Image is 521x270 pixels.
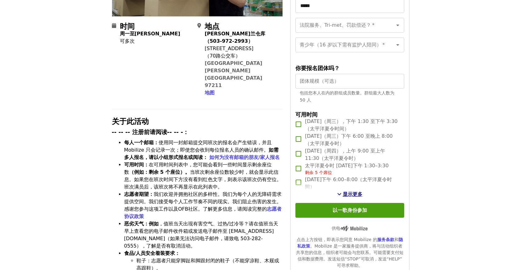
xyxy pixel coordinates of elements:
[205,31,265,44] font: [PERSON_NAME]兰仓库（503-972-2993）
[296,244,404,268] font: 。Mobilize 是一家服务提供商，将与活动组织者共享您的信息，组织者可能会与您联系。可能需要支付短信和数据费用。发送短信“STOP”可取消，发送“HELP”可寻求帮助。
[124,191,282,212] font: 我们欢迎并拥抱社区的多样性。我们为每个人的无障碍需求提供空间。我们接受每个人工作节奏不同的现实。我们阻止伤害的发生。感谢您参与这项工作以及OFB社区。了解更多信息，请阅读完整的
[295,203,404,218] button: 以一歌身份参加
[343,191,362,197] font: 显示更多
[295,64,340,72] font: 你要报名团体吗？
[333,207,367,213] font: 以一歌身份参加
[332,226,340,231] font: 供电
[305,133,393,146] font: [DATE]（周三）下午 6:00 至晚上 8:00（太平洋夏令时）
[129,169,190,175] font: （例如：剩余 5 个座位​​）。
[305,170,332,175] font: 剩余 5 个席位
[124,140,272,153] font: 使用同一封邮箱提交同班次的报名会产生错误，并且 Mobilize 只会记录一次；即使您会收到每位报名人员的确认邮件。
[394,237,399,242] font: 和
[205,20,219,31] font: 地点
[300,90,394,102] font: 包括您本人在内的群组成员数量。群组最大人数为 50 人
[205,60,262,88] a: [GEOGRAPHIC_DATA][PERSON_NAME][GEOGRAPHIC_DATA] 97211
[112,129,189,135] font: -- -- -- 注册前请阅读-- -- -：
[205,89,215,97] button: 地图
[297,237,377,242] font: 点击上方按钮，即表示您同意 Mobilize 的
[120,20,135,31] font: 时间
[340,226,368,231] img: 由 Mobilize 提供支持
[120,38,135,44] font: 可多次
[205,46,254,51] font: [STREET_ADDRESS]
[305,177,392,190] font: [DATE]下午 6:00–8:00（太平洋夏令时间）
[112,115,149,126] font: 关于此活动
[124,191,154,197] font: 志愿者期望：
[197,23,201,29] i: 地图标记 alt 图标
[377,237,394,242] a: 服务条款
[124,162,149,168] font: 可用时间：
[209,154,280,160] a: 如何为没有邮箱的朋友/家人报名
[295,74,404,89] input: [object Object]
[124,221,278,249] font: ，值班当天出现有害空气、过热/过冷等？请在值班当天早上查看您的电子邮件收件箱或发送电子邮件至 [EMAIL_ADDRESS][DOMAIN_NAME]（如果无法访问电子邮件，请致电 503-28...
[124,221,159,227] font: 恶劣天气：例如
[305,163,389,169] font: 太平洋夏令时 [DATE]下午 1:30–3:30
[124,169,282,190] font: 当班次剩余座位数较少时，就会显示此信息。如果您在班次时间下方没有看到红色文字，则表示该班次仍有空位。班次满员后，该班次将不再显示在此列表中。
[305,118,397,132] font: [DATE]（周三），下午 1:30 至下午 3:30（太平洋夏令时间）
[205,53,240,59] font: （70路公交车）
[124,162,272,175] font: 在可用时间列表中，您可能会看到一些时间显示剩余座位数
[205,90,215,96] font: 地图
[120,31,180,37] font: 周一至[PERSON_NAME]
[124,140,159,145] font: 每人一个邮箱：
[337,191,362,198] button: 查看更多时段
[297,237,403,248] a: 隐私政策
[305,148,385,161] font: [DATE]（周四），上午 9:00 至上午 11:30（太平洋夏令时）
[393,21,402,30] button: 打开
[295,110,318,118] font: 可用时间
[124,250,180,256] font: 食品/人员安全着装要求：
[393,41,402,49] button: 打开
[112,23,116,29] i: 日历图标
